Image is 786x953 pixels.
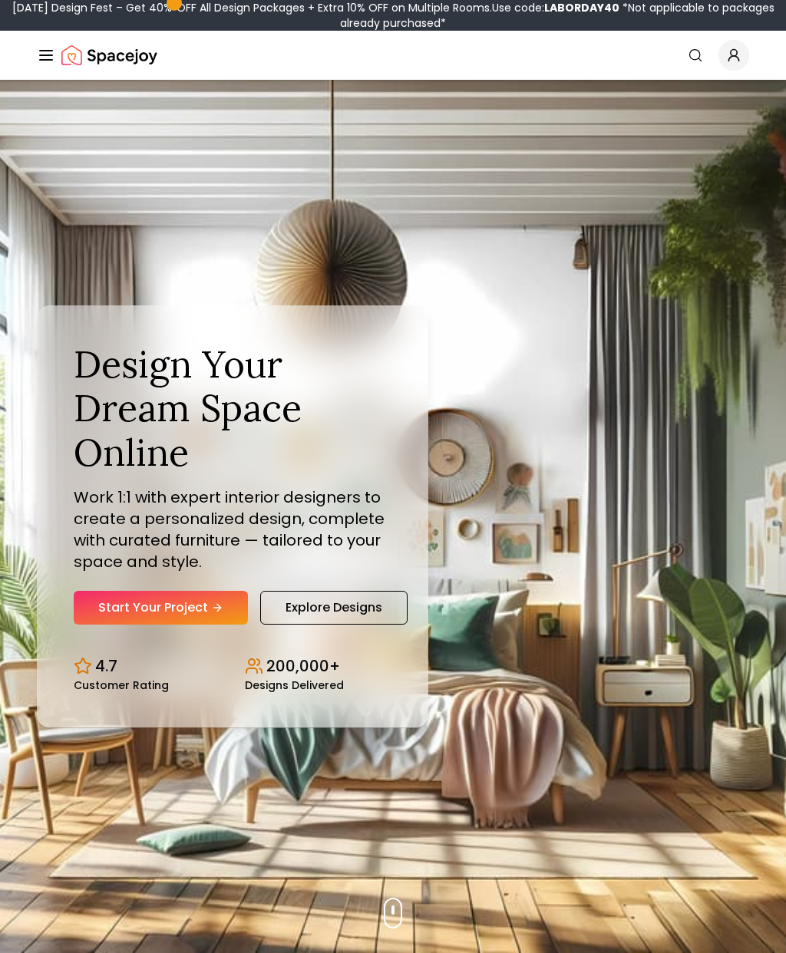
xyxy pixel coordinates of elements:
a: Start Your Project [74,591,248,625]
small: Customer Rating [74,680,169,691]
p: Work 1:1 with expert interior designers to create a personalized design, complete with curated fu... [74,486,391,572]
nav: Global [37,31,749,80]
small: Designs Delivered [245,680,344,691]
a: Spacejoy [61,40,157,71]
div: Design stats [74,643,391,691]
img: Spacejoy Logo [61,40,157,71]
h1: Design Your Dream Space Online [74,342,391,475]
a: Explore Designs [260,591,408,625]
p: 200,000+ [266,655,340,677]
p: 4.7 [95,655,117,677]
